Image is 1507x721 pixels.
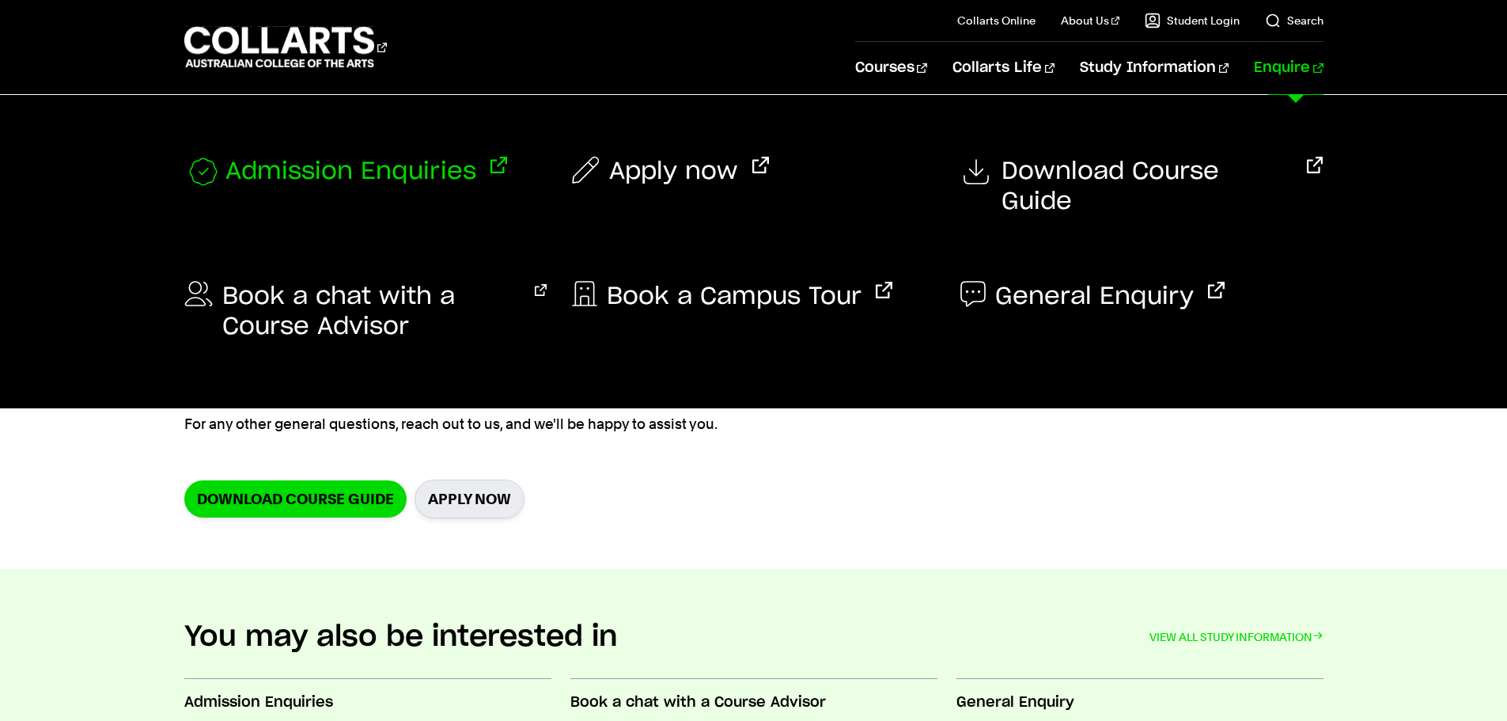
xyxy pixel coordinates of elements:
h3: Admission Enquiries [184,693,551,713]
span: Admission Enquiries [225,157,476,188]
a: Collarts Online [957,13,1036,28]
span: Book a Campus Tour [607,282,861,312]
a: Admission Enquiries [184,157,507,188]
a: Study Information [1080,42,1229,94]
a: VIEW ALL STUDY INFORMATION [1149,626,1323,648]
a: Download Course Guide [184,480,407,518]
a: Enquire [1254,42,1323,94]
a: Search [1265,13,1323,28]
a: About Us [1061,13,1119,28]
span: Book a chat with a Course Advisor [222,282,521,342]
a: Download Course Guide [960,157,1323,217]
a: General Enquiry [960,282,1225,312]
a: Courses [855,42,927,94]
h2: You may also be interested in [184,620,618,655]
span: Apply now [609,157,738,187]
a: Student Login [1145,13,1240,28]
a: Collarts Life [952,42,1055,94]
a: Book a Campus Tour [572,282,892,312]
span: General Enquiry [995,282,1194,312]
a: Book a chat with a Course Advisor [184,282,547,342]
span: Download Course Guide [1002,157,1293,217]
a: Apply now [572,157,769,187]
a: Apply Now [415,480,524,518]
h3: Book a chat with a Course Advisor [570,693,937,713]
div: Go to homepage [184,25,387,70]
h3: General Enquiry [956,693,1323,713]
